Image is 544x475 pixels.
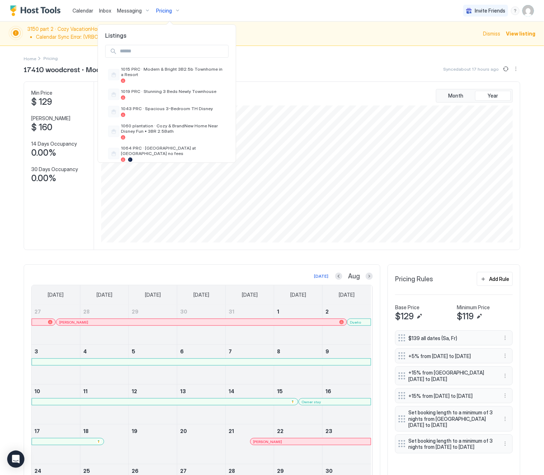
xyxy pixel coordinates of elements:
span: 1015 PRC · Modern & Bright 3B2.5b Townhome in a Resort [121,66,226,77]
span: 1019 PRC · Stunning 3 Beds Newly Townhouse [121,89,226,94]
span: 1064 PRC · [GEOGRAPHIC_DATA] at [GEOGRAPHIC_DATA] no fees [121,145,226,156]
span: 1043 PRC · Spacious 3-Bedroom TH Disney [121,106,226,111]
div: Open Intercom Messenger [7,451,24,468]
input: Input Field [117,45,228,57]
span: 1060 plantation · Cozy & BrandNew Home Near Disney Fun • 3BR 2.5Bath [121,123,226,134]
span: Listings [98,32,236,39]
